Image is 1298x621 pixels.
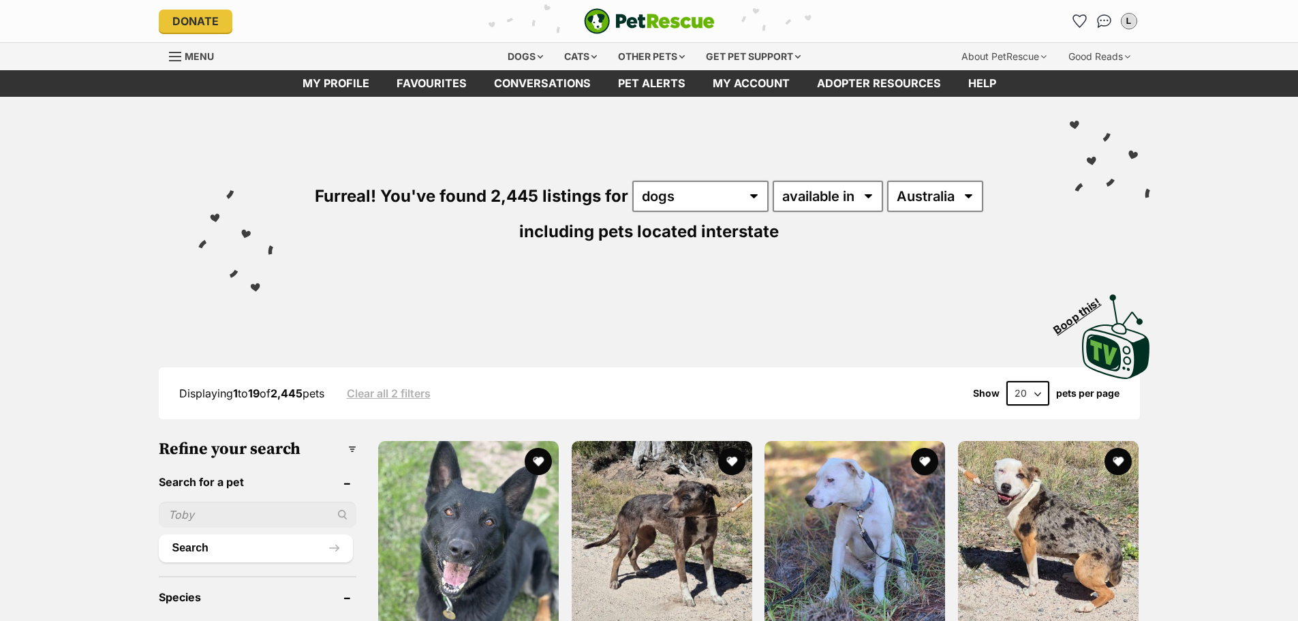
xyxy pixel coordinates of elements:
[1069,10,1140,32] ul: Account quick links
[315,186,628,206] span: Furreal! You've found 2,445 listings for
[952,43,1056,70] div: About PetRescue
[519,222,779,241] span: including pets located interstate
[525,448,552,475] button: favourite
[699,70,803,97] a: My account
[159,534,354,562] button: Search
[1082,294,1150,379] img: PetRescue TV logo
[179,387,324,400] span: Displaying to of pets
[169,43,223,67] a: Menu
[604,70,699,97] a: Pet alerts
[233,387,238,400] strong: 1
[159,591,357,603] header: Species
[289,70,383,97] a: My profile
[973,388,1000,399] span: Show
[498,43,553,70] div: Dogs
[584,8,715,34] img: logo-e224e6f780fb5917bec1dbf3a21bbac754714ae5b6737aabdf751b685950b380.svg
[271,387,303,400] strong: 2,445
[608,43,694,70] div: Other pets
[248,387,260,400] strong: 19
[1097,14,1111,28] img: chat-41dd97257d64d25036548639549fe6c8038ab92f7586957e7f3b1b290dea8141.svg
[803,70,955,97] a: Adopter resources
[185,50,214,62] span: Menu
[383,70,480,97] a: Favourites
[717,448,745,475] button: favourite
[347,387,431,399] a: Clear all 2 filters
[159,10,232,33] a: Donate
[584,8,715,34] a: PetRescue
[1118,10,1140,32] button: My account
[159,502,357,528] input: Toby
[1069,10,1091,32] a: Favourites
[1104,448,1132,475] button: favourite
[480,70,604,97] a: conversations
[1122,14,1136,28] div: L
[1056,388,1119,399] label: pets per page
[555,43,606,70] div: Cats
[955,70,1010,97] a: Help
[696,43,810,70] div: Get pet support
[1094,10,1115,32] a: Conversations
[159,440,357,459] h3: Refine your search
[1059,43,1140,70] div: Good Reads
[1051,287,1113,336] span: Boop this!
[1082,282,1150,382] a: Boop this!
[159,476,357,488] header: Search for a pet
[911,448,938,475] button: favourite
